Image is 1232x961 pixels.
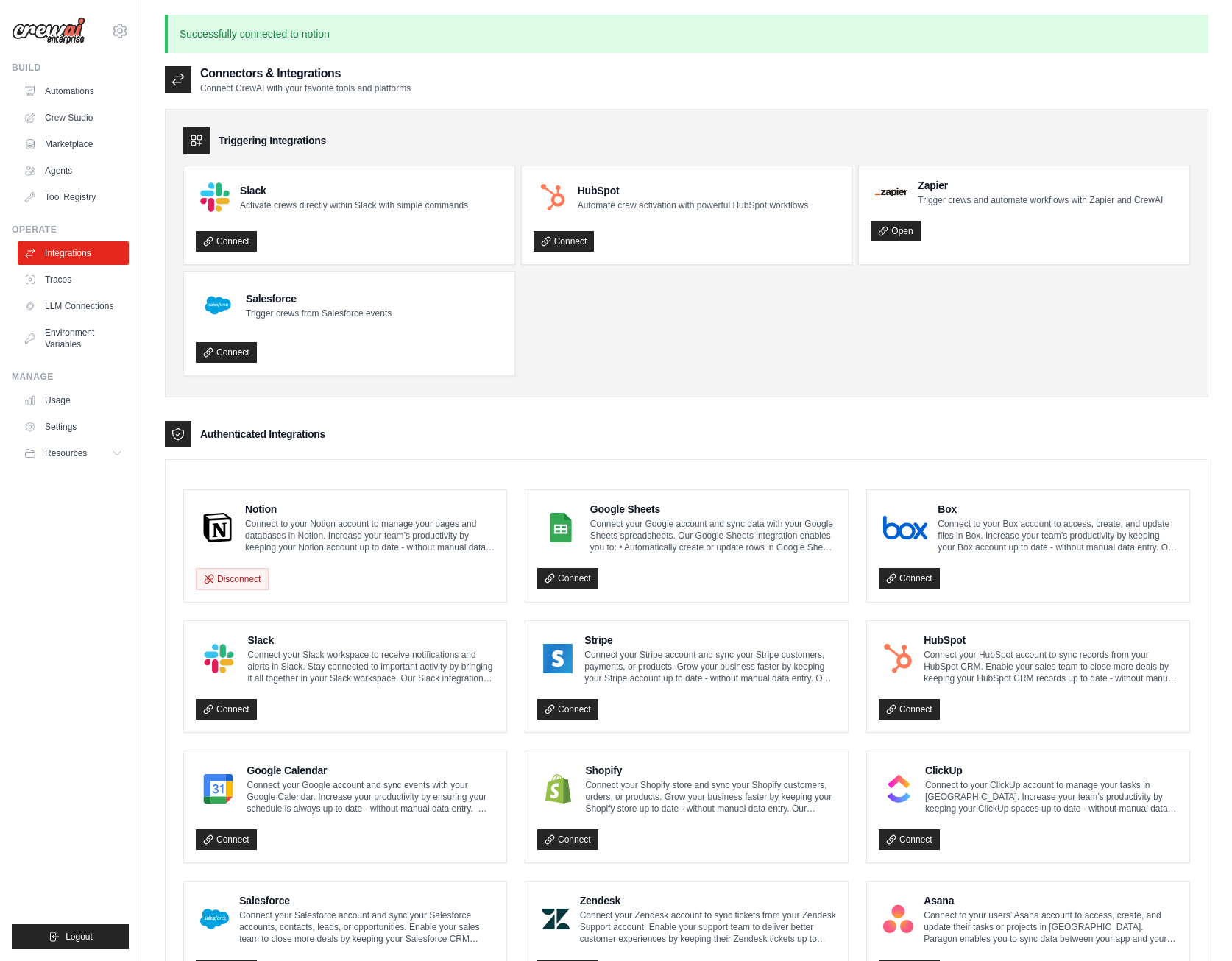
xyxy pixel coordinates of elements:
img: Salesforce Logo [200,288,236,323]
h2: Connectors & Integrations [200,65,411,82]
a: Connect [196,699,257,720]
img: Slack Logo [200,182,230,212]
p: Successfully connected to notion [165,15,1208,53]
h4: Stripe [584,633,836,648]
button: Resources [18,442,129,465]
a: Automations [18,79,129,103]
img: Zapier Logo [875,188,907,196]
a: Open [871,221,920,241]
h4: Slack [240,183,468,198]
h3: Authenticated Integrations [200,427,325,442]
img: Google Sheets Logo [542,513,580,542]
p: Automate crew activation with powerful HubSpot workflows [578,199,808,211]
a: Connect [879,568,940,589]
h4: Zapier [918,178,1163,193]
h4: HubSpot [924,633,1178,648]
img: Salesforce Logo [200,904,229,934]
p: Connect your Shopify store and sync your Shopify customers, orders, or products. Grow your busine... [585,779,836,815]
p: Connect your Slack workspace to receive notifications and alerts in Slack. Stay connected to impo... [248,649,495,684]
div: Manage [12,371,129,383]
img: Zendesk Logo [542,904,570,934]
img: Shopify Logo [542,774,575,804]
div: Build [12,62,129,74]
h4: Asana [924,893,1178,908]
p: Activate crews directly within Slack with simple commands [240,199,468,211]
img: Slack Logo [200,644,238,673]
span: Resources [45,447,87,459]
a: Connect [196,829,257,850]
img: Box Logo [883,513,927,542]
p: Connect your Zendesk account to sync tickets from your Zendesk Support account. Enable your suppo... [580,909,836,945]
a: Marketplace [18,132,129,156]
a: Connect [537,699,598,720]
img: HubSpot Logo [883,644,913,673]
a: LLM Connections [18,294,129,318]
h4: Salesforce [239,893,495,908]
div: Operate [12,224,129,235]
img: Notion Logo [200,513,235,542]
a: Connect [537,568,598,589]
p: Connect your Google account and sync events with your Google Calendar. Increase your productivity... [247,779,495,815]
p: Connect your HubSpot account to sync records from your HubSpot CRM. Enable your sales team to clo... [924,649,1178,684]
h4: Salesforce [246,291,392,306]
p: Connect to your ClickUp account to manage your tasks in [GEOGRAPHIC_DATA]. Increase your team’s p... [925,779,1178,815]
h4: Notion [245,502,495,517]
a: Connect [196,231,257,252]
p: Connect your Stripe account and sync your Stripe customers, payments, or products. Grow your busi... [584,649,836,684]
a: Tool Registry [18,185,129,209]
h4: HubSpot [578,183,808,198]
img: HubSpot Logo [538,182,567,212]
a: Traces [18,268,129,291]
p: Connect to your users’ Asana account to access, create, and update their tasks or projects in [GE... [924,909,1178,945]
a: Connect [534,231,595,252]
a: Connect [879,699,940,720]
img: Asana Logo [883,904,913,934]
p: Connect CrewAI with your favorite tools and platforms [200,82,411,94]
a: Connect [879,829,940,850]
a: Environment Variables [18,321,129,356]
h4: ClickUp [925,763,1178,778]
a: Connect [537,829,598,850]
a: Crew Studio [18,106,129,130]
h4: Slack [248,633,495,648]
img: Google Calendar Logo [200,774,236,804]
h4: Zendesk [580,893,836,908]
h4: Shopify [585,763,836,778]
a: Integrations [18,241,129,265]
a: Usage [18,389,129,412]
img: Stripe Logo [542,644,574,673]
h4: Google Calendar [247,763,495,778]
span: Logout [66,931,93,943]
a: Settings [18,415,129,439]
p: Connect your Google account and sync data with your Google Sheets spreadsheets. Our Google Sheets... [590,518,836,553]
p: Connect to your Notion account to manage your pages and databases in Notion. Increase your team’s... [245,518,495,553]
a: Connect [196,342,257,363]
img: Logo [12,17,85,45]
button: Logout [12,924,129,949]
a: Agents [18,159,129,182]
p: Connect to your Box account to access, create, and update files in Box. Increase your team’s prod... [938,518,1178,553]
h4: Google Sheets [590,502,836,517]
button: Disconnect [196,568,269,590]
p: Connect your Salesforce account and sync your Salesforce accounts, contacts, leads, or opportunit... [239,909,495,945]
img: ClickUp Logo [883,774,915,804]
p: Trigger crews from Salesforce events [246,308,392,319]
h4: Box [938,502,1178,517]
h3: Triggering Integrations [219,133,326,148]
p: Trigger crews and automate workflows with Zapier and CrewAI [918,194,1163,206]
